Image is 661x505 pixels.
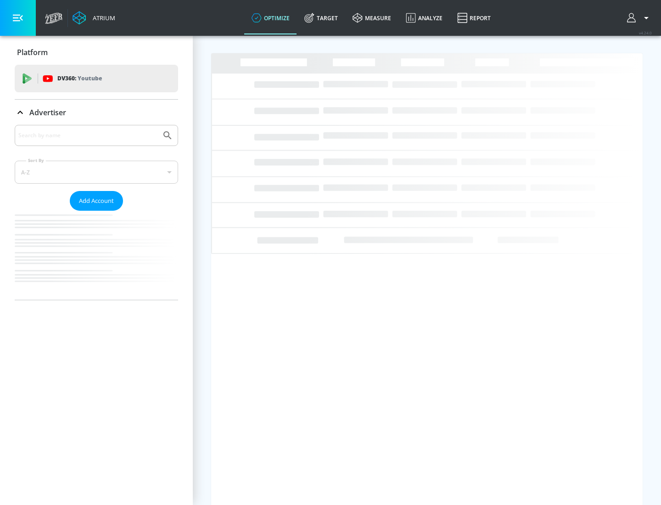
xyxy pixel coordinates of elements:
[15,211,178,300] nav: list of Advertiser
[29,107,66,118] p: Advertiser
[79,196,114,206] span: Add Account
[78,73,102,83] p: Youtube
[450,1,498,34] a: Report
[57,73,102,84] p: DV360:
[15,39,178,65] div: Platform
[15,65,178,92] div: DV360: Youtube
[70,191,123,211] button: Add Account
[345,1,398,34] a: measure
[244,1,297,34] a: optimize
[15,100,178,125] div: Advertiser
[18,129,157,141] input: Search by name
[639,30,652,35] span: v 4.24.0
[297,1,345,34] a: Target
[89,14,115,22] div: Atrium
[15,125,178,300] div: Advertiser
[398,1,450,34] a: Analyze
[17,47,48,57] p: Platform
[26,157,46,163] label: Sort By
[73,11,115,25] a: Atrium
[15,161,178,184] div: A-Z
